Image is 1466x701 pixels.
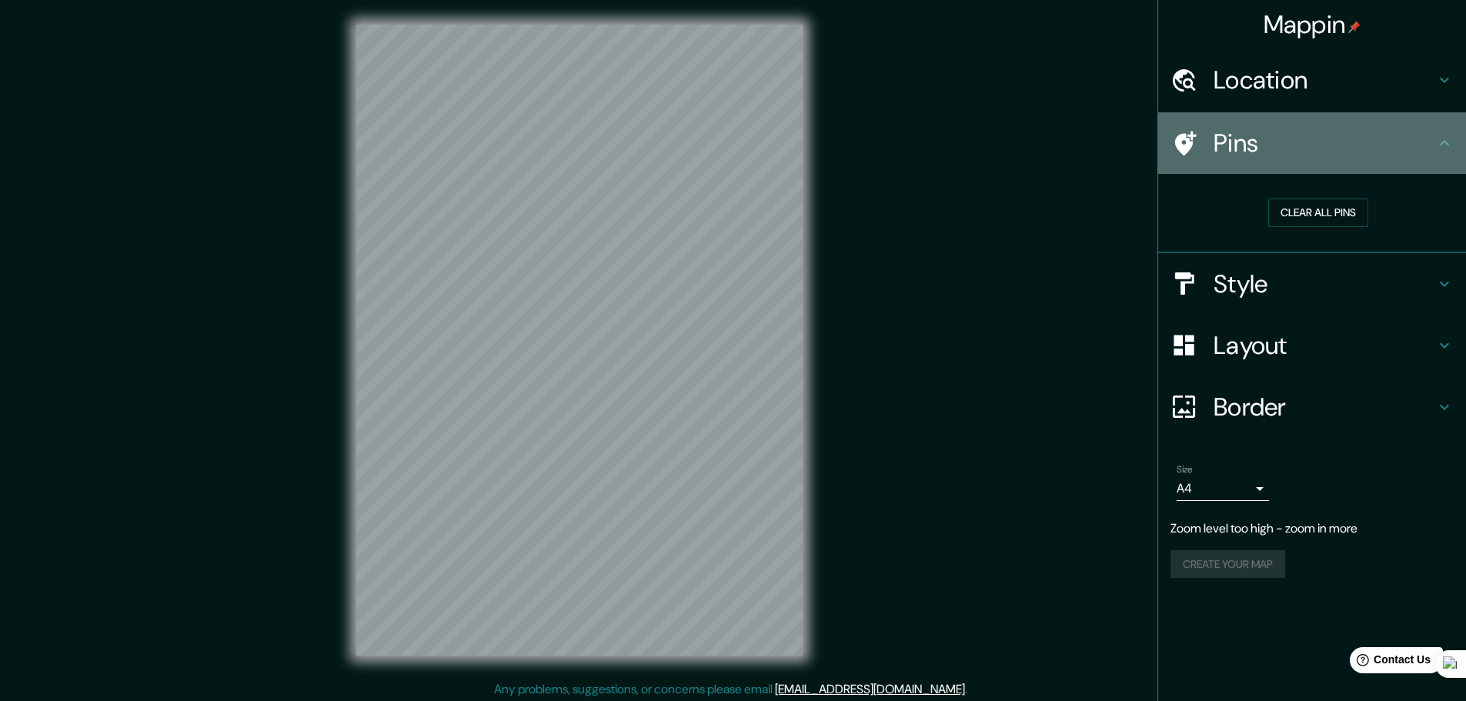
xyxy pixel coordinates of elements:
[1177,462,1193,476] label: Size
[494,680,967,699] p: Any problems, suggestions, or concerns please email .
[1214,269,1435,299] h4: Style
[1158,112,1466,174] div: Pins
[967,680,970,699] div: .
[1268,199,1368,227] button: Clear all pins
[356,25,803,656] canvas: Map
[1348,21,1361,33] img: pin-icon.png
[775,681,965,697] a: [EMAIL_ADDRESS][DOMAIN_NAME]
[1158,315,1466,376] div: Layout
[1264,9,1361,40] h4: Mappin
[1177,476,1269,501] div: A4
[1158,253,1466,315] div: Style
[1214,128,1435,159] h4: Pins
[1158,376,1466,438] div: Border
[1170,519,1454,538] p: Zoom level too high - zoom in more
[1329,641,1449,684] iframe: Help widget launcher
[1214,330,1435,361] h4: Layout
[1158,49,1466,111] div: Location
[1214,65,1435,95] h4: Location
[1214,392,1435,422] h4: Border
[970,680,973,699] div: .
